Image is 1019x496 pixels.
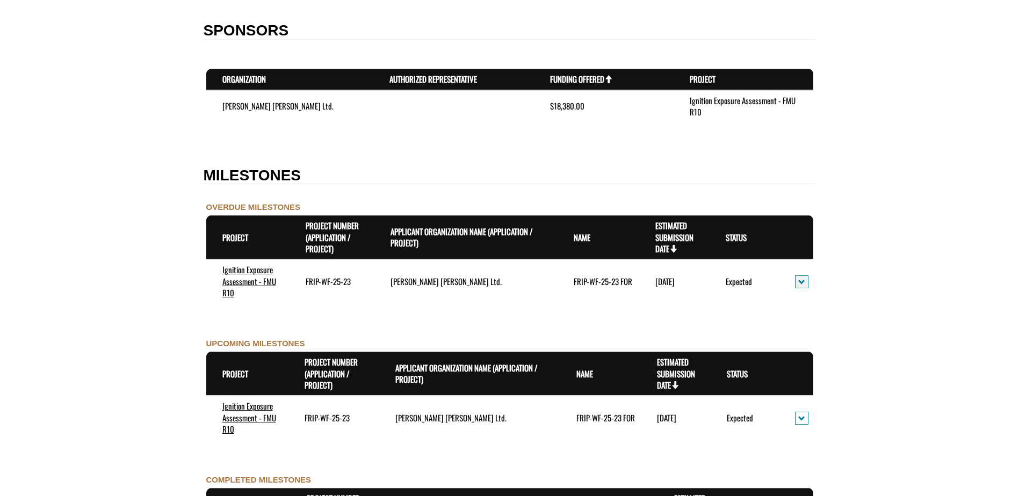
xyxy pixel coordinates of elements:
time: [DATE] [657,412,676,424]
td: West Fraser Mills Ltd. [374,259,558,303]
button: action menu [795,275,808,289]
a: Name [576,368,593,380]
a: Project [222,368,248,380]
a: Name [574,231,590,243]
label: Final Reporting Template File [3,37,85,48]
h2: SPONSORS [204,23,816,40]
a: Funding Offered [550,73,612,85]
td: FRIP-WF-25-23 [290,259,375,303]
td: action menu [779,396,813,439]
th: Actions [779,352,813,396]
label: UPCOMING MILESTONES [206,338,305,349]
td: Ignition Exposure Assessment - FMU R10 [206,259,290,303]
a: Estimated Submission Date [657,356,695,391]
th: Actions [779,216,813,260]
a: Estimated Submission Date [655,220,693,254]
td: West Fraser Mills Ltd. [379,396,560,439]
td: 9/30/2025 [639,259,710,303]
td: action menu [779,259,813,303]
fieldset: Section [204,46,816,145]
a: Project [222,231,248,243]
a: Status [727,368,748,380]
td: Ignition Exposure Assessment - FMU R10 [674,90,813,122]
button: action menu [795,412,808,425]
a: Ignition Exposure Assessment - FMU R10 [222,400,276,435]
time: [DATE] [655,275,675,287]
a: Applicant Organization Name (Application / Project) [395,362,538,385]
a: Ignition Exposure Assessment - FMU R10 [222,264,276,298]
div: --- [3,86,11,97]
a: Project Number (Application / Project) [306,220,359,254]
td: West Fraser Mills Ltd. [206,90,374,122]
td: 9/30/2025 [641,396,711,439]
a: FRIP Progress Report - Template .docx [3,12,113,24]
a: Status [726,231,747,243]
td: FRIP-WF-25-23 FOR [560,396,641,439]
td: Expected [710,259,779,303]
h2: MILESTONES [204,167,816,185]
label: File field for users to download amendment request template [3,73,63,84]
td: FRIP-WF-25-23 [288,396,379,439]
td: FRIP-WF-25-23 FOR [558,259,639,303]
label: OVERDUE MILESTONES [206,201,301,213]
a: Applicant Organization Name (Application / Project) [391,225,533,249]
a: Organization [222,73,266,85]
a: Project [690,73,716,85]
td: Ignition Exposure Assessment - FMU R10 [206,396,288,439]
a: FRIP Final Report - Template.docx [3,49,99,61]
td: Expected [711,396,779,439]
a: Project Number (Application / Project) [305,356,358,391]
a: Authorized Representative [389,73,477,85]
td: $18,380.00 [534,90,674,122]
label: COMPLETED MILESTONES [206,474,312,485]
